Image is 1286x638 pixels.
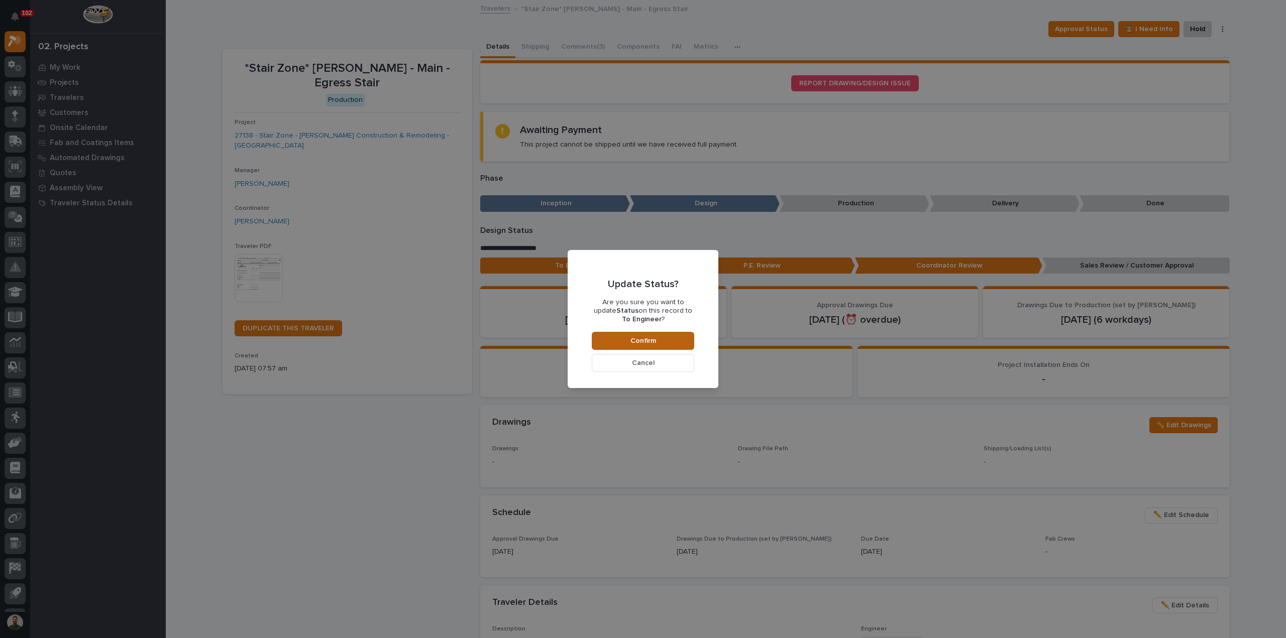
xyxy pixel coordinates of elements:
b: To Engineer [622,316,662,323]
p: Update Status? [608,278,679,290]
span: Cancel [632,358,655,367]
button: Confirm [592,332,694,350]
b: Status [616,307,638,314]
p: Are you sure you want to update on this record to ? [592,298,694,323]
span: Confirm [630,336,656,345]
button: Cancel [592,354,694,372]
